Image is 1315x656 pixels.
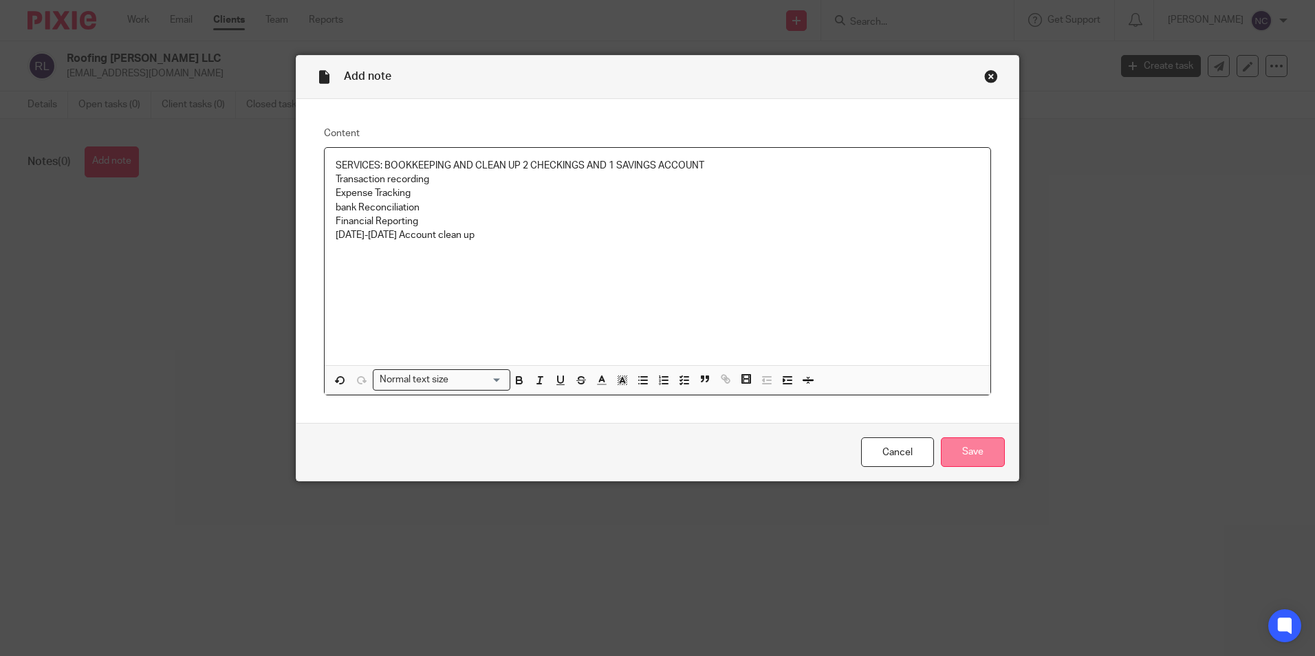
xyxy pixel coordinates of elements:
span: Add note [344,71,391,82]
a: Cancel [861,437,934,467]
p: [DATE]-[DATE] Account clean up [336,228,979,242]
p: Financial Reporting [336,215,979,228]
input: Save [941,437,1005,467]
p: Transaction recording [336,173,979,186]
p: bank Reconciliation [336,201,979,215]
p: SERVICES: BOOKKEEPING AND CLEAN UP 2 CHECKINGS AND 1 SAVINGS ACCOUNT [336,159,979,173]
p: Expense Tracking [336,186,979,200]
div: Close this dialog window [984,69,998,83]
span: Normal text size [376,373,451,387]
input: Search for option [453,373,502,387]
div: Search for option [373,369,510,391]
label: Content [324,127,991,140]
